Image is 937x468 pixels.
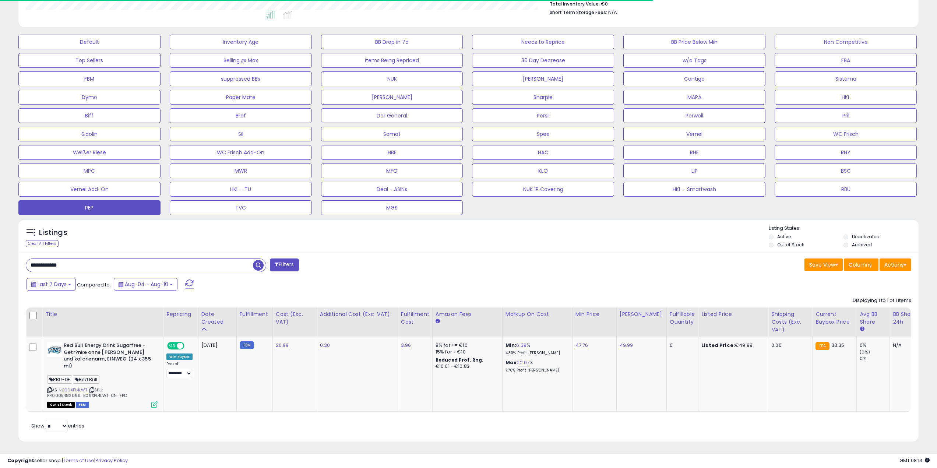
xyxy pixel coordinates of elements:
button: HBE [321,145,463,160]
div: 0.00 [771,342,807,349]
a: Privacy Policy [95,457,128,464]
span: 2025-08-18 08:14 GMT [899,457,930,464]
div: Fulfillable Quantity [670,310,695,326]
p: Listing States: [769,225,919,232]
a: B06XPL4LWT [62,387,87,393]
label: Deactivated [852,233,880,240]
div: Title [45,310,160,318]
div: % [506,342,567,356]
div: Repricing [166,310,195,318]
small: FBA [816,342,829,350]
span: Last 7 Days [38,281,67,288]
div: Cost (Exc. VAT) [276,310,314,326]
button: Paper Mate [170,90,312,105]
label: Out of Stock [777,242,804,248]
a: 0.30 [320,342,330,349]
button: FBM [18,71,161,86]
button: Sharpie [472,90,614,105]
p: 7.76% Profit [PERSON_NAME] [506,368,567,373]
a: 3.96 [401,342,411,349]
button: Weißer Riese [18,145,161,160]
div: Amazon Fees [436,310,499,318]
button: Vernel Add-On [18,182,161,197]
button: BSC [775,163,917,178]
div: Preset: [166,362,193,378]
button: Contigo [623,71,765,86]
button: [PERSON_NAME] [321,90,463,105]
span: Columns [849,261,872,268]
button: NUK 1P Covering [472,182,614,197]
button: RHY [775,145,917,160]
button: Selling @ Max [170,53,312,68]
span: ON [168,343,177,349]
a: 6.39 [516,342,526,349]
button: MPC [18,163,161,178]
button: w/o Tags [623,53,765,68]
div: Avg BB Share [860,310,887,326]
div: Shipping Costs (Exc. VAT) [771,310,809,334]
button: Last 7 Days [27,278,76,291]
button: BB Drop in 7d [321,35,463,49]
th: The percentage added to the cost of goods (COGS) that forms the calculator for Min & Max prices. [502,307,572,337]
button: MGS [321,200,463,215]
button: Default [18,35,161,49]
b: Max: [506,359,518,366]
div: Date Created [201,310,233,326]
button: suppressed BBs [170,71,312,86]
button: WC Frisch [775,127,917,141]
strong: Copyright [7,457,34,464]
small: FBM [240,341,254,349]
button: LIP [623,163,765,178]
div: seller snap | | [7,457,128,464]
button: Inventory Age [170,35,312,49]
div: Markup on Cost [506,310,569,318]
button: Non Competitive [775,35,917,49]
button: Persil [472,108,614,123]
button: Vernel [623,127,765,141]
b: Red Bull Energy Drink Sugarfree - Getr?nke ohne [PERSON_NAME] und kalorienarm, EINWEG (24 x 355 ml) [64,342,153,371]
div: [DATE] [201,342,231,349]
button: Der General [321,108,463,123]
button: Dymo [18,90,161,105]
button: Aug-04 - Aug-10 [114,278,177,291]
div: N/A [893,342,917,349]
div: €49.99 [701,342,762,349]
small: (0%) [860,349,870,355]
button: HKL - TU [170,182,312,197]
button: TVC [170,200,312,215]
button: Perwoll [623,108,765,123]
small: Amazon Fees. [436,318,440,325]
button: Sidolin [18,127,161,141]
button: BB Price Below Min [623,35,765,49]
button: Deal - ASINs [321,182,463,197]
button: Items Being Repriced [321,53,463,68]
img: 41dylGmgqRL._SL40_.jpg [47,342,62,357]
span: | SKU: PR0005482069_B06XPL4LWT_0N_FPD [47,387,127,398]
div: Listed Price [701,310,765,318]
span: Show: entries [31,422,84,429]
p: 4.30% Profit [PERSON_NAME] [506,351,567,356]
div: 8% for <= €10 [436,342,497,349]
div: 0% [860,342,890,349]
span: Compared to: [77,281,111,288]
button: HAC [472,145,614,160]
span: All listings that are currently out of stock and unavailable for purchase on Amazon [47,402,75,408]
a: Terms of Use [63,457,94,464]
div: Fulfillment Cost [401,310,429,326]
div: Fulfillment [240,310,270,318]
button: Needs to Reprice [472,35,614,49]
button: Filters [270,258,299,271]
div: 0% [860,355,890,362]
a: 12.07 [518,359,529,366]
span: Red Bull [73,375,99,384]
div: 0 [670,342,693,349]
div: % [506,359,567,373]
button: Columns [844,258,878,271]
div: Displaying 1 to 1 of 1 items [853,297,911,304]
button: RHE [623,145,765,160]
span: OFF [183,343,195,349]
label: Active [777,233,791,240]
button: NUK [321,71,463,86]
button: Somat [321,127,463,141]
a: 49.99 [620,342,633,349]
